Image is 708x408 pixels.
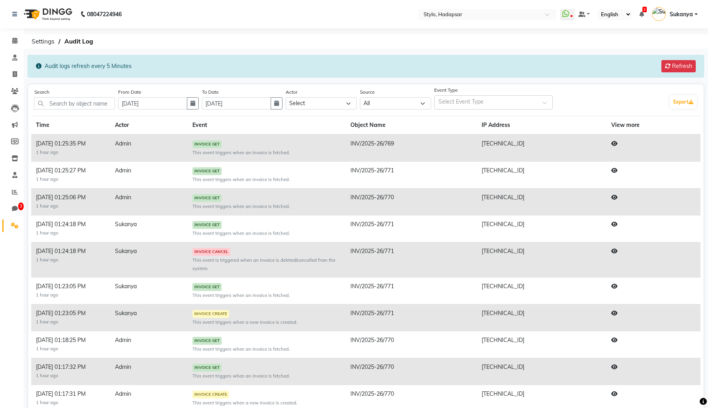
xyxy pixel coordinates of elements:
small: This event triggers when an invoice is fetched. [192,293,290,298]
small: This event triggers when a new invoice is created. [192,400,298,406]
td: [TECHNICAL_ID] [477,278,606,304]
td: Sukanya [110,278,188,304]
small: This event triggers when an invoice is fetched. [192,204,290,209]
td: Admin [110,189,188,215]
small: 1 hour ago [36,149,58,155]
small: 1 hour ago [36,292,58,298]
th: IP Address [477,116,606,135]
span: INVOICE GET [192,167,222,175]
td: INV/2025-26/771 [346,278,477,304]
td: Admin [110,162,188,189]
div: Audit logs refresh every 5 Minutes [36,62,132,70]
td: [TECHNICAL_ID] [477,215,606,242]
th: View more [606,116,700,135]
td: [DATE] 01:23:05 PM [31,304,110,331]
small: This event triggers when an invoice is fetched. [192,177,290,182]
td: [DATE] 01:23:05 PM [31,278,110,304]
small: 1 hour ago [36,176,58,182]
td: [TECHNICAL_ID] [477,242,606,278]
span: Audit Log [60,34,97,49]
span: INVOICE GET [192,283,222,291]
td: [DATE] 01:24:18 PM [31,215,110,242]
label: From Date [118,89,199,96]
td: [DATE] 01:18:25 PM [31,331,110,358]
td: [TECHNICAL_ID] [477,134,606,162]
small: 1 hour ago [36,373,58,378]
img: logo [20,3,74,25]
img: Sukanya [652,7,666,21]
small: This event triggers when an invoice is fetched. [192,346,290,352]
small: This event triggers when an invoice is fetched. [192,373,290,379]
span: Sukanya [670,10,693,19]
td: [DATE] 01:25:27 PM [31,162,110,189]
span: INVOICE GET [192,364,222,372]
span: INVOICE GET [192,194,222,202]
button: Refresh [661,60,696,72]
small: This event triggers when an invoice is fetched. [192,230,290,236]
span: INVOICE CANCEL [192,248,230,256]
td: [TECHNICAL_ID] [477,304,606,331]
span: INVOICE GET [192,337,222,345]
td: [DATE] 01:17:32 PM [31,358,110,385]
label: To Date [202,89,282,96]
small: This event is triggered when an invoice is deleted/cancelled from the system. [192,257,335,271]
th: Time [31,116,110,135]
div: Select Event Type [437,98,484,108]
input: Search by object name [34,97,115,110]
span: INVOICE GET [192,221,222,229]
td: Admin [110,358,188,385]
small: This event triggers when an invoice is fetched. [192,150,290,155]
span: 3 [18,202,24,210]
td: INV/2025-26/770 [346,331,477,358]
td: INV/2025-26/770 [346,189,477,215]
span: INVOICE GET [192,140,222,148]
th: Actor [110,116,188,135]
a: 3 [2,202,21,215]
td: INV/2025-26/771 [346,304,477,331]
td: Admin [110,134,188,162]
span: 2 [642,7,647,12]
td: INV/2025-26/769 [346,134,477,162]
td: [TECHNICAL_ID] [477,358,606,385]
td: Sukanya [110,242,188,278]
label: Search [34,89,115,96]
td: Sukanya [110,215,188,242]
td: INV/2025-26/770 [346,358,477,385]
td: [DATE] 01:25:06 PM [31,189,110,215]
small: 1 hour ago [36,257,58,263]
small: This event triggers when a new invoice is created. [192,319,298,325]
b: 08047224946 [87,3,122,25]
span: INVOICE CREATE [192,391,229,399]
small: 1 hour ago [36,203,58,209]
td: INV/2025-26/771 [346,215,477,242]
label: Source [360,89,431,96]
button: Export [670,95,697,109]
span: Settings [28,34,58,49]
td: [TECHNICAL_ID] [477,331,606,358]
label: Actor [286,89,357,96]
td: INV/2025-26/771 [346,162,477,189]
span: INVOICE CREATE [192,310,229,318]
small: 1 hour ago [36,319,58,325]
td: [DATE] 01:25:35 PM [31,134,110,162]
td: Sukanya [110,304,188,331]
small: 1 hour ago [36,400,58,405]
td: [DATE] 01:24:18 PM [31,242,110,278]
a: 2 [639,11,644,18]
label: Event Type [434,87,666,94]
small: 1 hour ago [36,346,58,351]
td: Admin [110,331,188,358]
th: Event [188,116,346,135]
th: Object Name [346,116,477,135]
td: INV/2025-26/771 [346,242,477,278]
td: [TECHNICAL_ID] [477,189,606,215]
td: [TECHNICAL_ID] [477,162,606,189]
small: 1 hour ago [36,230,58,236]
